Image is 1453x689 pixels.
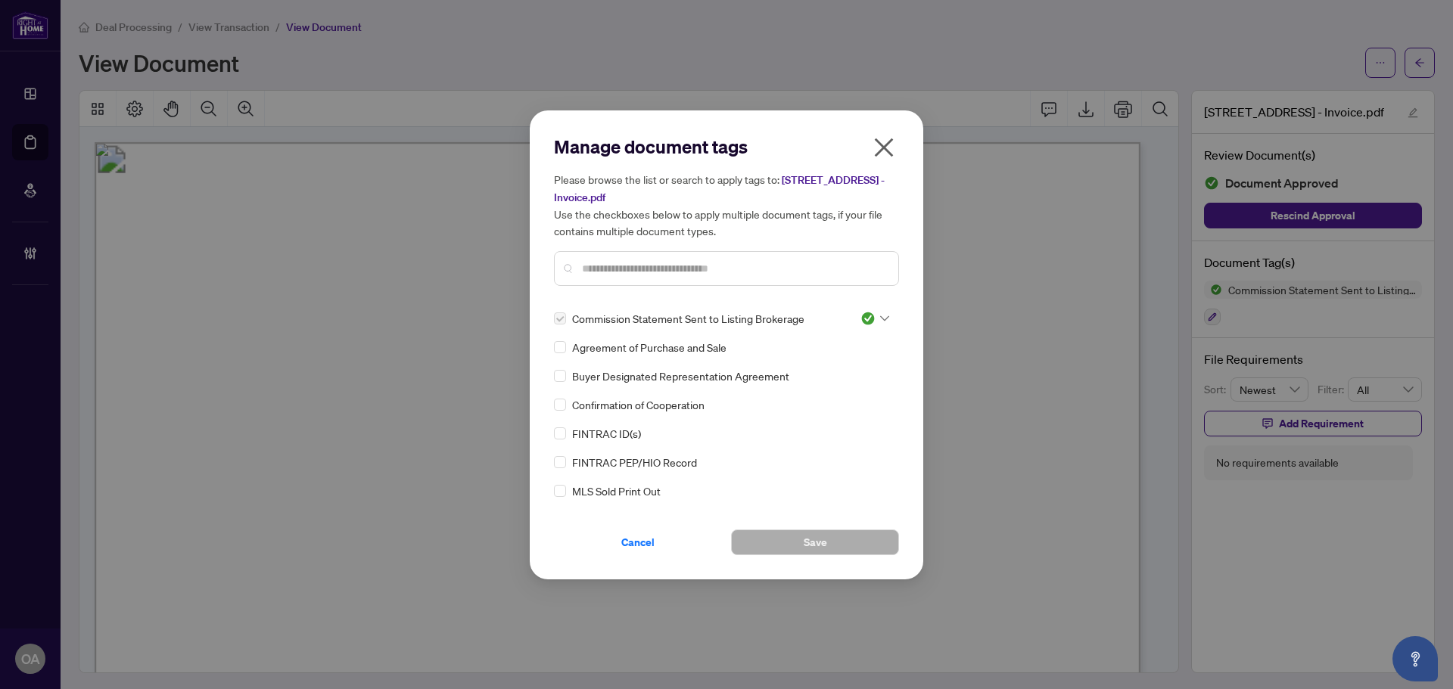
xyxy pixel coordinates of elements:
[554,135,899,159] h2: Manage document tags
[621,530,655,554] span: Cancel
[860,311,889,326] span: Approved
[731,529,899,555] button: Save
[572,396,705,413] span: Confirmation of Cooperation
[554,529,722,555] button: Cancel
[572,425,641,442] span: FINTRAC ID(s)
[860,311,876,326] img: status
[554,171,899,239] h5: Please browse the list or search to apply tags to: Use the checkboxes below to apply multiple doc...
[572,368,789,384] span: Buyer Designated Representation Agreement
[572,454,697,470] span: FINTRAC PEP/HIO Record
[572,483,661,499] span: MLS Sold Print Out
[572,310,804,327] span: Commission Statement Sent to Listing Brokerage
[572,339,726,355] span: Agreement of Purchase and Sale
[554,173,885,204] span: [STREET_ADDRESS] - Invoice.pdf
[1392,636,1438,681] button: Open asap
[872,135,896,160] span: close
